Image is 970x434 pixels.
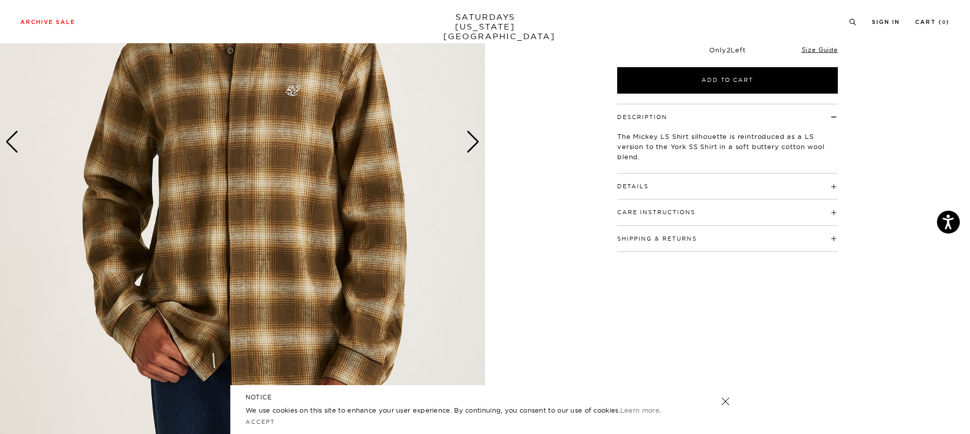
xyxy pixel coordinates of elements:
[915,19,950,25] a: Cart (0)
[617,236,697,242] button: Shipping & Returns
[20,19,75,25] a: Archive Sale
[246,418,275,425] a: Accept
[620,406,659,414] a: Learn more
[617,184,649,189] button: Details
[5,131,19,153] div: Previous slide
[617,114,668,120] button: Description
[617,131,838,162] p: The Mickey LS Shirt silhouette is reintroduced as a LS version to the York SS Shirt in a soft but...
[617,46,838,54] div: Only Left
[617,67,838,94] button: Add to Cart
[802,46,838,53] a: Size Guide
[942,20,946,25] small: 0
[617,210,695,215] button: Care Instructions
[246,405,688,415] p: We use cookies on this site to enhance your user experience. By continuing, you consent to our us...
[872,19,900,25] a: Sign In
[246,393,724,402] h5: NOTICE
[466,131,480,153] div: Next slide
[443,12,527,41] a: SATURDAYS[US_STATE][GEOGRAPHIC_DATA]
[726,46,731,54] span: 2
